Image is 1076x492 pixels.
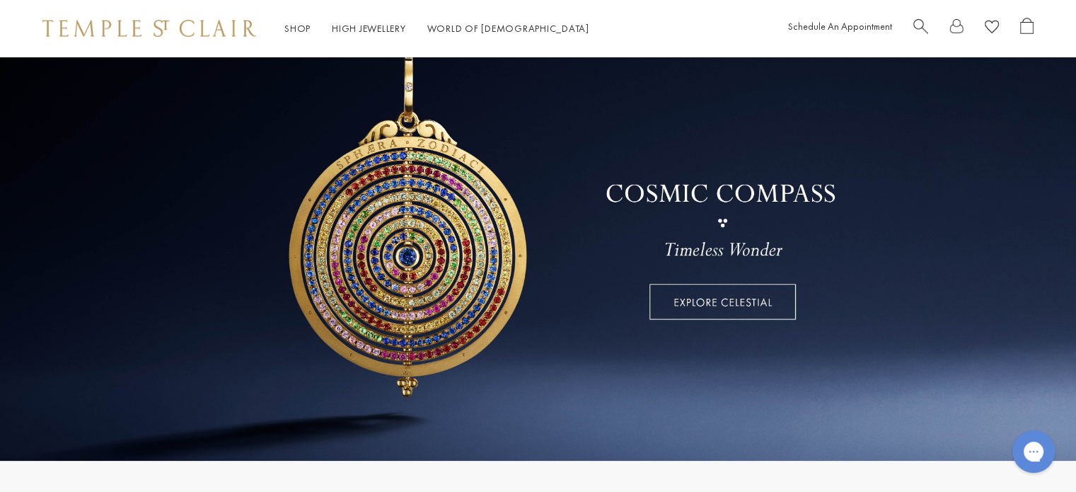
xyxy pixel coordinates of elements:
[427,22,589,35] a: World of [DEMOGRAPHIC_DATA]World of [DEMOGRAPHIC_DATA]
[284,22,311,35] a: ShopShop
[913,18,928,40] a: Search
[985,18,999,40] a: View Wishlist
[284,20,589,38] nav: Main navigation
[788,20,892,33] a: Schedule An Appointment
[332,22,406,35] a: High JewelleryHigh Jewellery
[1005,425,1062,478] iframe: Gorgias live chat messenger
[1020,18,1034,40] a: Open Shopping Bag
[42,20,256,37] img: Temple St. Clair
